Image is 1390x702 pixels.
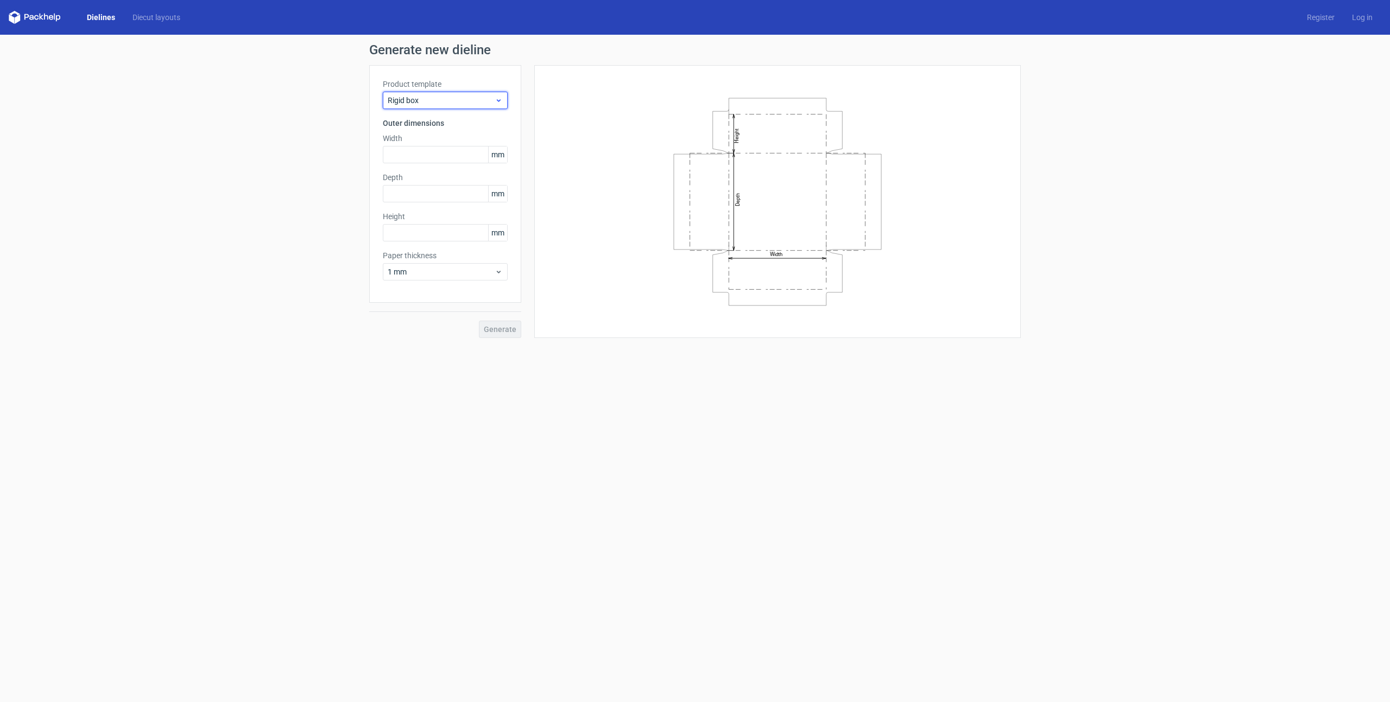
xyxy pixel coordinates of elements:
[1343,12,1381,23] a: Log in
[770,251,782,257] text: Width
[1298,12,1343,23] a: Register
[383,133,508,144] label: Width
[488,225,507,241] span: mm
[734,128,740,143] text: Height
[388,95,495,106] span: Rigid box
[488,146,507,163] span: mm
[735,193,741,206] text: Depth
[383,211,508,222] label: Height
[388,266,495,277] span: 1 mm
[383,118,508,129] h3: Outer dimensions
[488,186,507,202] span: mm
[369,43,1021,56] h1: Generate new dieline
[124,12,189,23] a: Diecut layouts
[383,79,508,90] label: Product template
[383,172,508,183] label: Depth
[78,12,124,23] a: Dielines
[383,250,508,261] label: Paper thickness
